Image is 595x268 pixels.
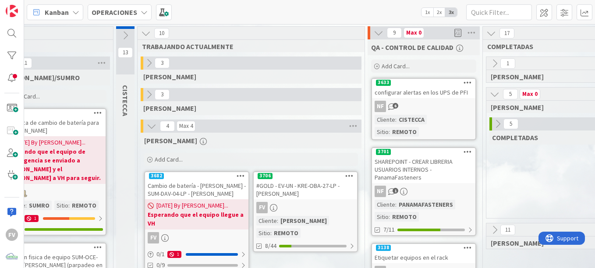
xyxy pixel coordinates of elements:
span: : [389,212,390,222]
span: 13 [118,47,133,58]
span: COMPLETADAS [492,133,538,142]
span: 11 [500,225,515,235]
span: FERNANDO [491,239,587,247]
div: Cliente [375,115,395,124]
span: Support [18,1,40,12]
span: 17 [499,28,514,39]
div: 3706 [258,173,273,179]
span: TRABAJANDO ACTUALMENTE [142,42,354,51]
img: avatar [6,251,18,263]
div: CISTECCA [397,115,427,124]
span: 7/11 [383,225,395,234]
span: [DATE] By [PERSON_NAME]... [156,201,228,210]
div: #GOLD - EV-UN - KRE-OBA-27-LP - [PERSON_NAME] [254,180,357,199]
span: 10 [154,28,169,39]
div: Sitio [375,212,389,222]
div: REMOTO [390,127,419,137]
div: FV [6,229,18,241]
div: 3633 [376,80,391,86]
span: 5 [503,119,518,129]
div: 1 [167,251,181,258]
span: GABRIEL [491,72,587,81]
span: 4 [160,121,175,131]
div: 3633configurar alertas en los UPS de PFI [372,79,475,98]
span: 2x [433,8,445,17]
span: 1 [393,188,398,194]
span: NAVIL [143,104,196,113]
div: Max 0 [406,31,421,35]
span: Add Card... [382,62,410,70]
div: Cliente [375,200,395,209]
div: FV [148,232,159,243]
div: Cliente [256,216,277,226]
span: : [270,228,272,238]
a: 3701SHAREPOINT - CREAR LIBRERIA USUARIOS INTERNOS - PanamaFastenersNFCliente:PANAMAFASTENERSSitio... [371,147,476,236]
span: CISTECCA [121,85,130,116]
span: 3x [445,8,457,17]
div: configurar alertas en los UPS de PFI [372,87,475,98]
span: [DATE] By [PERSON_NAME]... [14,138,85,147]
span: : [68,201,70,210]
div: SHAREPOINT - CREAR LIBRERIA USUARIOS INTERNOS - PanamaFasteners [372,156,475,183]
span: 3 [155,58,170,68]
span: NAVIL [491,103,594,112]
span: 3 [155,89,170,100]
span: Add Card... [155,155,183,163]
div: FV [145,232,248,243]
span: : [389,127,390,137]
div: 1 [25,215,39,222]
div: 3682 [149,173,164,179]
div: NF [372,101,475,112]
span: : [395,200,397,209]
div: 3138 [376,245,391,251]
span: Kanban [45,7,69,18]
div: Sitio [256,228,270,238]
div: 1 [2,213,106,224]
div: Sitio [54,201,68,210]
span: 1 [500,58,515,69]
div: REMOTO [70,201,99,210]
div: NF [375,101,386,112]
span: Add Card... [12,92,40,100]
div: 3138 [372,244,475,252]
div: FV [256,202,268,213]
a: 3706#GOLD - EV-UN - KRE-OBA-27-LP - [PERSON_NAME]FVCliente:[PERSON_NAME]Sitio:REMOTO8/44 [253,171,358,252]
div: SUMRO [27,201,52,210]
img: Visit kanbanzone.com [6,5,18,17]
div: 3701 [376,149,391,155]
div: 3701 [372,148,475,156]
a: Logística de cambio de batería para [PERSON_NAME][DATE] By [PERSON_NAME]...Esperando que el equip... [1,108,106,236]
div: Logística de cambio de batería para [PERSON_NAME] [2,117,106,136]
div: PANAMAFASTENERS [397,200,455,209]
span: 9 [387,28,402,38]
div: REMOTO [272,228,301,238]
div: 3701SHAREPOINT - CREAR LIBRERIA USUARIOS INTERNOS - PanamaFasteners [372,148,475,183]
span: 1x [421,8,433,17]
div: 0/11 [145,249,248,260]
div: Max 4 [179,124,193,128]
span: QA - CONTROL DE CALIDAD [371,43,453,52]
span: : [25,201,27,210]
div: 3682Cambio de batería - [PERSON_NAME] - SUM-DAV-04-LP - [PERSON_NAME] [145,172,248,199]
span: : [277,216,278,226]
div: NF [375,186,386,197]
div: Sitio [375,127,389,137]
div: 3682 [145,172,248,180]
span: FERNANDO [144,136,197,145]
div: 3706#GOLD - EV-UN - KRE-OBA-27-LP - [PERSON_NAME] [254,172,357,199]
b: Esperando que el equipo llegue a VH [148,210,246,228]
div: 3706 [254,172,357,180]
span: 0 / 1 [156,250,165,259]
span: 8/44 [265,241,276,250]
div: Etiquetar equipos en el rack [372,252,475,263]
span: 6 [393,103,398,109]
span: 5 [503,89,518,99]
div: Logística de cambio de batería para [PERSON_NAME] [2,109,106,136]
a: 3633configurar alertas en los UPS de PFINFCliente:CISTECCASitio:REMOTO [371,78,476,140]
b: OPERACIONES [92,8,137,17]
div: REMOTO [390,212,419,222]
input: Quick Filter... [466,4,532,20]
span: : [395,115,397,124]
div: NF [372,186,475,197]
div: 3633 [372,79,475,87]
